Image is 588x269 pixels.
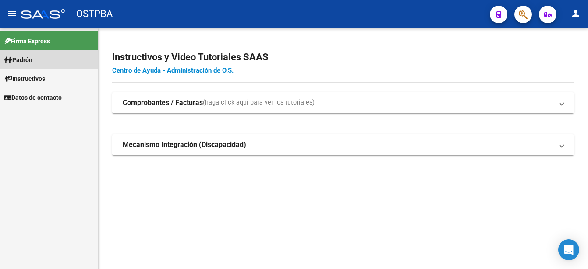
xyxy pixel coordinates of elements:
[123,140,246,150] strong: Mecanismo Integración (Discapacidad)
[4,36,50,46] span: Firma Express
[112,134,574,155] mat-expansion-panel-header: Mecanismo Integración (Discapacidad)
[7,8,18,19] mat-icon: menu
[123,98,203,108] strong: Comprobantes / Facturas
[112,49,574,66] h2: Instructivos y Video Tutoriales SAAS
[69,4,113,24] span: - OSTPBA
[4,93,62,102] span: Datos de contacto
[558,239,579,260] div: Open Intercom Messenger
[203,98,315,108] span: (haga click aquí para ver los tutoriales)
[112,92,574,113] mat-expansion-panel-header: Comprobantes / Facturas(haga click aquí para ver los tutoriales)
[112,66,234,74] a: Centro de Ayuda - Administración de O.S.
[4,55,32,65] span: Padrón
[4,74,45,84] span: Instructivos
[570,8,581,19] mat-icon: person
